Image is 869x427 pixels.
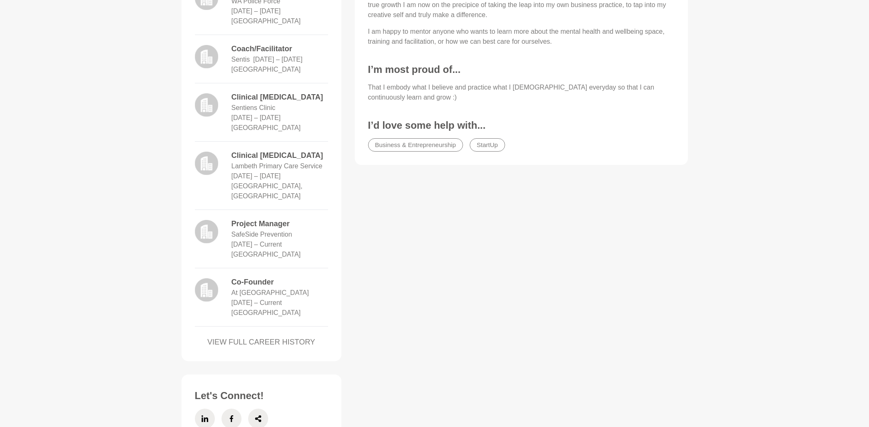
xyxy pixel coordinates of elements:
[368,27,675,47] p: I am happy to mentor anyone who wants to learn more about the mental health and wellbeing space, ...
[232,55,250,65] dd: Sentis
[195,93,218,117] img: logo
[232,7,281,15] time: [DATE] – [DATE]
[232,218,328,230] dd: Project Manager
[232,161,323,171] dd: Lambeth Primary Care Service
[232,277,328,288] dd: Co-Founder
[253,56,303,63] time: [DATE] – [DATE]
[232,103,276,113] dd: Sentiens Clinic
[368,82,675,102] p: That I embody what I believe and practice what I [DEMOGRAPHIC_DATA] everyday so that I can contin...
[232,113,281,123] dd: December 2010 – June 2011
[232,123,301,133] dd: [GEOGRAPHIC_DATA]
[232,250,301,260] dd: [GEOGRAPHIC_DATA]
[232,241,282,248] time: [DATE] – Current
[232,16,301,26] dd: [GEOGRAPHIC_DATA]
[195,152,218,175] img: logo
[232,65,301,75] dd: [GEOGRAPHIC_DATA]
[195,278,218,302] img: logo
[195,337,328,348] a: VIEW FULL CAREER HISTORY
[232,43,328,55] dd: Coach/Facilitator
[232,299,282,306] time: [DATE] – Current
[232,308,301,318] dd: [GEOGRAPHIC_DATA]
[232,298,282,308] dd: April 2024 – Current
[232,240,282,250] dd: April 2024 – Current
[253,55,303,65] dd: June 2011 – February 2013
[232,150,328,161] dd: Clinical [MEDICAL_DATA]
[232,172,281,180] time: [DATE] – [DATE]
[232,230,292,240] dd: SafeSide Prevention
[368,119,675,132] h3: I’d love some help with...
[232,181,328,201] dd: [GEOGRAPHIC_DATA], [GEOGRAPHIC_DATA]
[195,390,328,402] h3: Let's Connect!
[195,45,218,68] img: logo
[195,220,218,243] img: logo
[232,92,328,103] dd: Clinical [MEDICAL_DATA]
[232,6,281,16] dd: June 2013 – March 2021
[232,171,281,181] dd: October 2009 – June 2010
[232,114,281,121] time: [DATE] – [DATE]
[232,288,309,298] dd: At [GEOGRAPHIC_DATA]
[368,63,675,76] h3: I’m most proud of...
